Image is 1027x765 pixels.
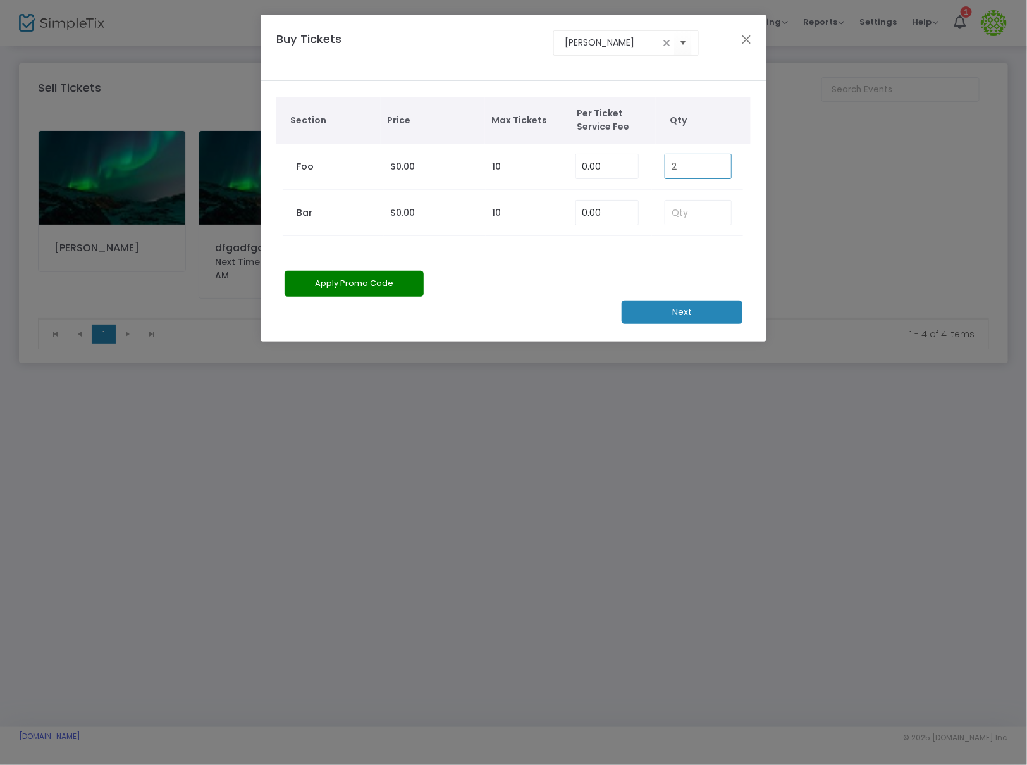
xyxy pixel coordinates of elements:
[576,201,638,225] input: Enter Service Fee
[665,154,731,178] input: Qty
[387,114,479,127] span: Price
[622,301,742,324] m-button: Next
[390,206,415,219] span: $0.00
[492,160,501,173] label: 10
[739,31,755,47] button: Close
[665,201,731,225] input: Qty
[577,107,649,134] span: Per Ticket Service Fee
[491,114,564,127] span: Max Tickets
[674,30,692,56] button: Select
[270,30,389,65] h4: Buy Tickets
[297,160,314,173] label: Foo
[285,271,424,297] button: Apply Promo Code
[576,154,638,178] input: Enter Service Fee
[670,114,745,127] span: Qty
[390,160,415,173] span: $0.00
[291,114,375,127] span: Section
[492,206,501,220] label: 10
[565,36,660,49] input: Select an event
[297,206,312,220] label: Bar
[659,35,674,51] span: clear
